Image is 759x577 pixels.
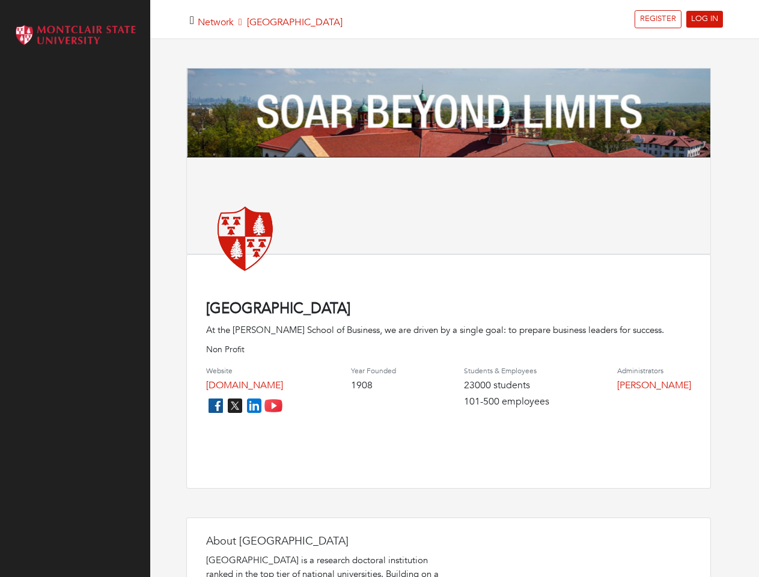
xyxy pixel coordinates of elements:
a: LOG IN [686,11,723,28]
h5: [GEOGRAPHIC_DATA] [198,17,343,28]
p: Non Profit [206,343,691,356]
h4: 1908 [351,380,396,391]
div: At the [PERSON_NAME] School of Business, we are driven by a single goal: to prepare business lead... [206,323,691,337]
h4: [GEOGRAPHIC_DATA] [206,301,691,318]
h4: Students & Employees [464,367,549,375]
img: Montclair%20Banner.png [187,69,710,158]
a: [DOMAIN_NAME] [206,379,283,392]
img: Montclair_logo.png [12,21,138,50]
h4: About [GEOGRAPHIC_DATA] [206,535,447,548]
h4: Administrators [617,367,691,375]
h4: 23000 students [464,380,549,391]
img: facebook_icon-256f8dfc8812ddc1b8eade64b8eafd8a868ed32f90a8d2bb44f507e1979dbc24.png [206,396,225,415]
img: montclair-state-university.png [206,198,284,276]
img: twitter_icon-7d0bafdc4ccc1285aa2013833b377ca91d92330db209b8298ca96278571368c9.png [225,396,245,415]
h4: Website [206,367,283,375]
img: youtube_icon-fc3c61c8c22f3cdcae68f2f17984f5f016928f0ca0694dd5da90beefb88aa45e.png [264,396,283,415]
h4: Year Founded [351,367,396,375]
h4: 101-500 employees [464,396,549,408]
a: REGISTER [635,10,681,28]
a: Network [198,16,234,29]
a: [PERSON_NAME] [617,379,691,392]
img: linkedin_icon-84db3ca265f4ac0988026744a78baded5d6ee8239146f80404fb69c9eee6e8e7.png [245,396,264,415]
